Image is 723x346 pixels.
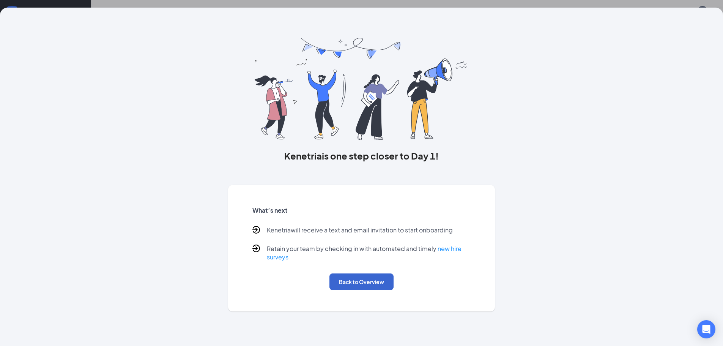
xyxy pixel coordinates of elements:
[228,149,495,162] h3: Kenetria is one step closer to Day 1!
[329,273,394,290] button: Back to Overview
[697,320,715,338] div: Open Intercom Messenger
[255,38,468,140] img: you are all set
[252,206,471,215] h5: What’s next
[267,245,471,261] p: Retain your team by checking in with automated and timely
[267,226,453,235] p: Kenetria will receive a text and email invitation to start onboarding
[267,245,462,261] a: new hire surveys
